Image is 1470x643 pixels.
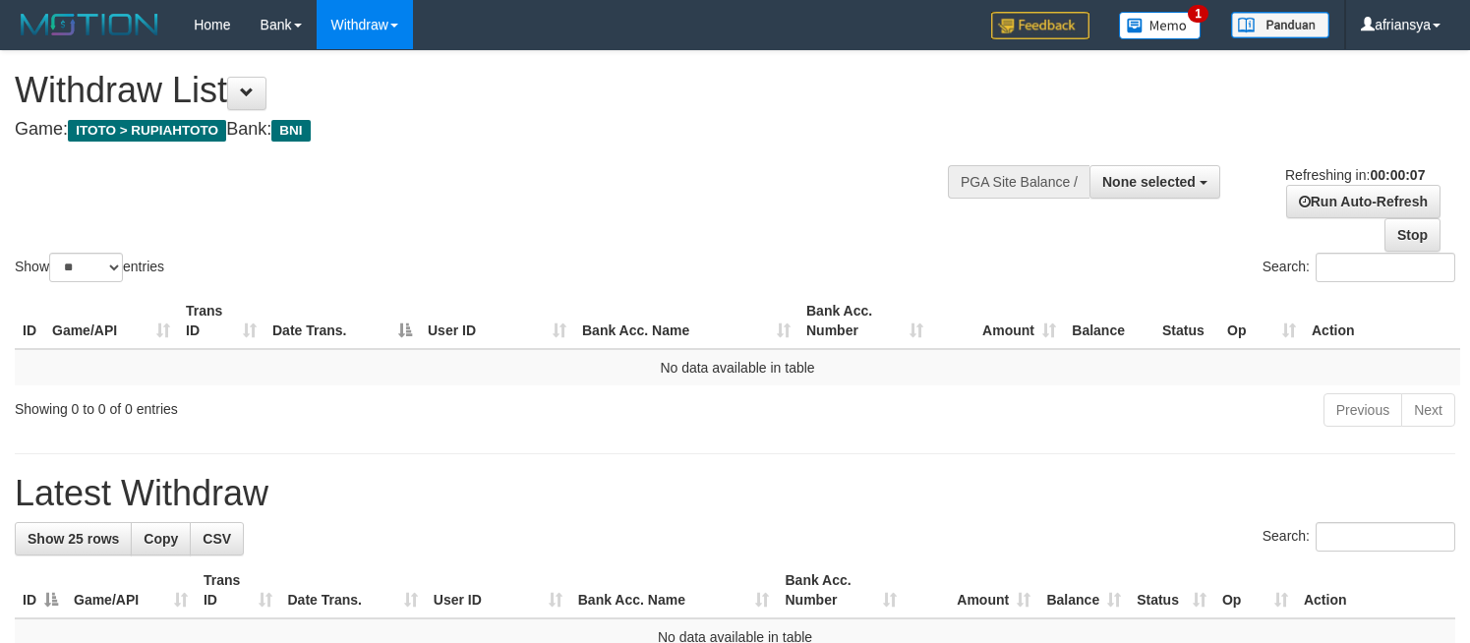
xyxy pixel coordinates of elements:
a: Previous [1323,393,1402,427]
th: Amount: activate to sort column ascending [905,562,1038,618]
span: 1 [1188,5,1208,23]
th: Amount: activate to sort column ascending [931,293,1064,349]
th: Game/API: activate to sort column ascending [44,293,178,349]
strong: 00:00:07 [1370,167,1425,183]
span: BNI [271,120,310,142]
a: CSV [190,522,244,555]
img: Feedback.jpg [991,12,1089,39]
th: Bank Acc. Number: activate to sort column ascending [798,293,931,349]
div: Showing 0 to 0 of 0 entries [15,391,598,419]
h4: Game: Bank: [15,120,961,140]
td: No data available in table [15,349,1460,385]
th: Op: activate to sort column ascending [1214,562,1296,618]
span: ITOTO > RUPIAHTOTO [68,120,226,142]
label: Search: [1263,253,1455,282]
a: Stop [1384,218,1441,252]
th: Status: activate to sort column ascending [1129,562,1214,618]
span: Show 25 rows [28,531,119,547]
th: User ID: activate to sort column ascending [420,293,574,349]
a: Next [1401,393,1455,427]
h1: Withdraw List [15,71,961,110]
th: Action [1296,562,1455,618]
th: Bank Acc. Number: activate to sort column ascending [777,562,904,618]
img: panduan.png [1231,12,1329,38]
label: Search: [1263,522,1455,552]
div: PGA Site Balance / [948,165,1089,199]
img: MOTION_logo.png [15,10,164,39]
th: Date Trans.: activate to sort column ascending [280,562,426,618]
span: Copy [144,531,178,547]
span: None selected [1102,174,1196,190]
span: CSV [203,531,231,547]
img: Button%20Memo.svg [1119,12,1202,39]
input: Search: [1316,253,1455,282]
input: Search: [1316,522,1455,552]
th: Bank Acc. Name: activate to sort column ascending [574,293,798,349]
th: ID [15,293,44,349]
th: Game/API: activate to sort column ascending [66,562,196,618]
th: Trans ID: activate to sort column ascending [178,293,265,349]
a: Show 25 rows [15,522,132,555]
th: Balance: activate to sort column ascending [1038,562,1129,618]
button: None selected [1089,165,1220,199]
select: Showentries [49,253,123,282]
th: Action [1304,293,1460,349]
th: Balance [1064,293,1154,349]
span: Refreshing in: [1285,167,1425,183]
th: Trans ID: activate to sort column ascending [196,562,280,618]
th: Status [1154,293,1219,349]
th: Bank Acc. Name: activate to sort column ascending [570,562,778,618]
a: Copy [131,522,191,555]
a: Run Auto-Refresh [1286,185,1441,218]
h1: Latest Withdraw [15,474,1455,513]
th: Op: activate to sort column ascending [1219,293,1304,349]
th: Date Trans.: activate to sort column descending [265,293,420,349]
th: User ID: activate to sort column ascending [426,562,570,618]
label: Show entries [15,253,164,282]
